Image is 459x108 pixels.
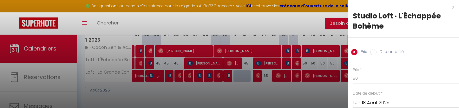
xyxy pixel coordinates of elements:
button: Ouvrir le widget de chat LiveChat [5,3,24,22]
label: Prix [357,49,367,56]
div: x [348,3,454,11]
label: Date de début [353,91,380,97]
label: Disponibilité [377,49,404,56]
label: Prix [353,67,359,73]
div: Studio Loft · L'Échappée Bohème [353,11,454,31]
